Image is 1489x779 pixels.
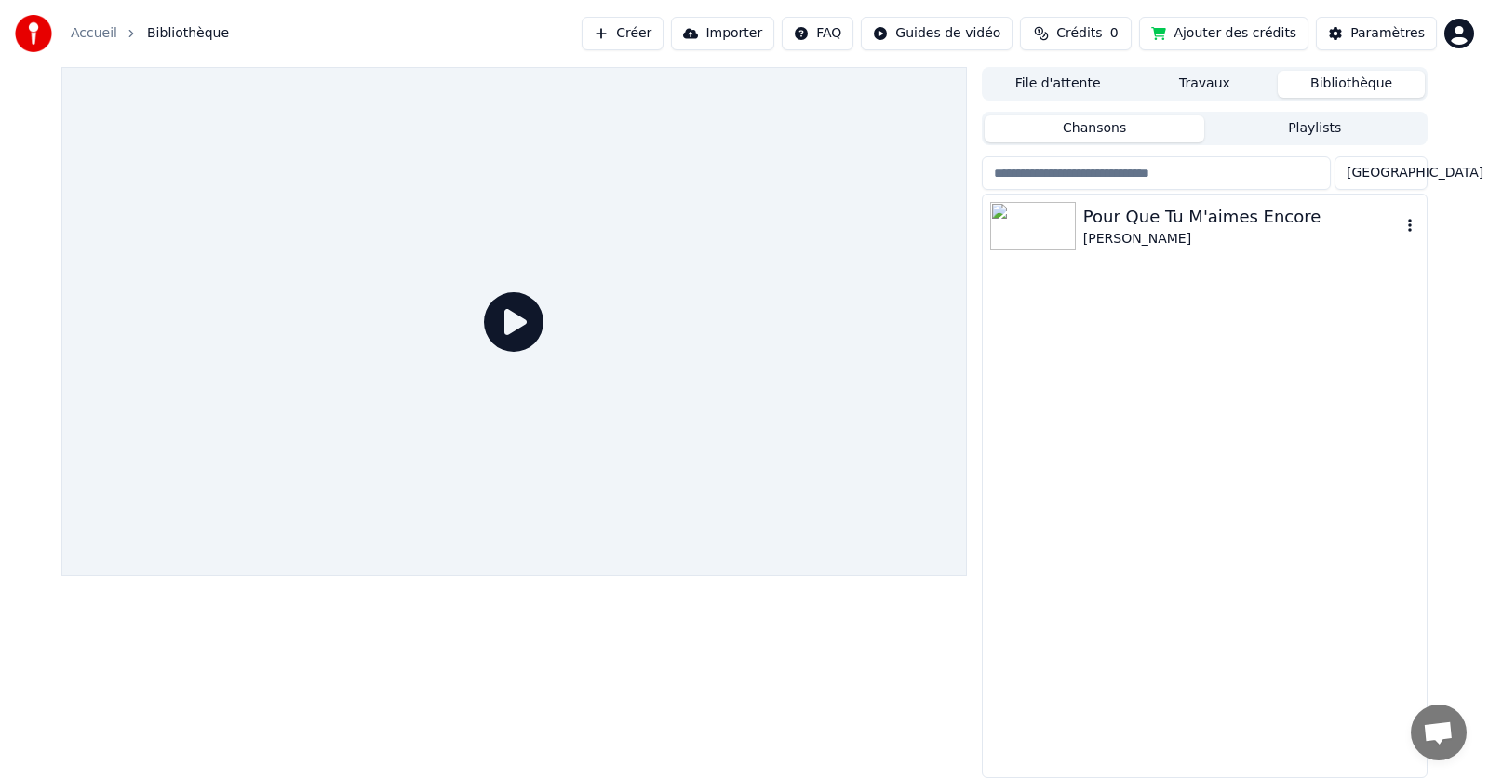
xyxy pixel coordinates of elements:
[1411,705,1467,760] div: Ouvrir le chat
[71,24,229,43] nav: breadcrumb
[985,115,1205,142] button: Chansons
[782,17,853,50] button: FAQ
[1083,204,1401,230] div: Pour Que Tu M'aimes Encore
[985,71,1132,98] button: File d'attente
[1083,230,1401,248] div: [PERSON_NAME]
[582,17,664,50] button: Créer
[1056,24,1102,43] span: Crédits
[1139,17,1308,50] button: Ajouter des crédits
[861,17,1013,50] button: Guides de vidéo
[1110,24,1119,43] span: 0
[1350,24,1425,43] div: Paramètres
[1347,164,1483,182] span: [GEOGRAPHIC_DATA]
[1132,71,1279,98] button: Travaux
[1204,115,1425,142] button: Playlists
[147,24,229,43] span: Bibliothèque
[1020,17,1132,50] button: Crédits0
[15,15,52,52] img: youka
[71,24,117,43] a: Accueil
[1316,17,1437,50] button: Paramètres
[671,17,774,50] button: Importer
[1278,71,1425,98] button: Bibliothèque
